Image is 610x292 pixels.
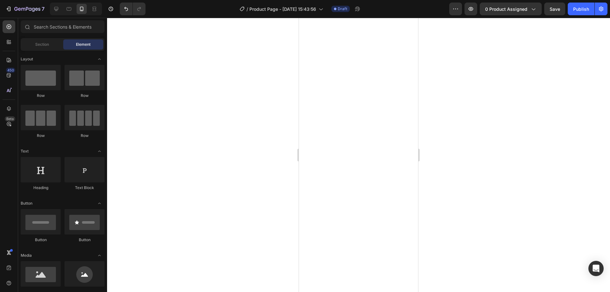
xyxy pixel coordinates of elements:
[544,3,565,15] button: Save
[480,3,542,15] button: 0 product assigned
[94,250,105,261] span: Toggle open
[338,6,347,12] span: Draft
[21,56,33,62] span: Layout
[94,146,105,156] span: Toggle open
[247,6,248,12] span: /
[21,93,61,98] div: Row
[64,93,105,98] div: Row
[21,200,32,206] span: Button
[35,42,49,47] span: Section
[64,133,105,139] div: Row
[21,20,105,33] input: Search Sections & Elements
[568,3,594,15] button: Publish
[249,6,316,12] span: Product Page - [DATE] 15:43:56
[42,5,44,13] p: 7
[550,6,560,12] span: Save
[76,42,91,47] span: Element
[588,261,604,276] div: Open Intercom Messenger
[5,116,15,121] div: Beta
[21,253,32,258] span: Media
[21,185,61,191] div: Heading
[573,6,589,12] div: Publish
[299,18,418,292] iframe: Design area
[120,3,146,15] div: Undo/Redo
[3,3,47,15] button: 7
[6,68,15,73] div: 450
[485,6,527,12] span: 0 product assigned
[64,237,105,243] div: Button
[64,185,105,191] div: Text Block
[21,133,61,139] div: Row
[21,148,29,154] span: Text
[94,54,105,64] span: Toggle open
[94,198,105,208] span: Toggle open
[21,237,61,243] div: Button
